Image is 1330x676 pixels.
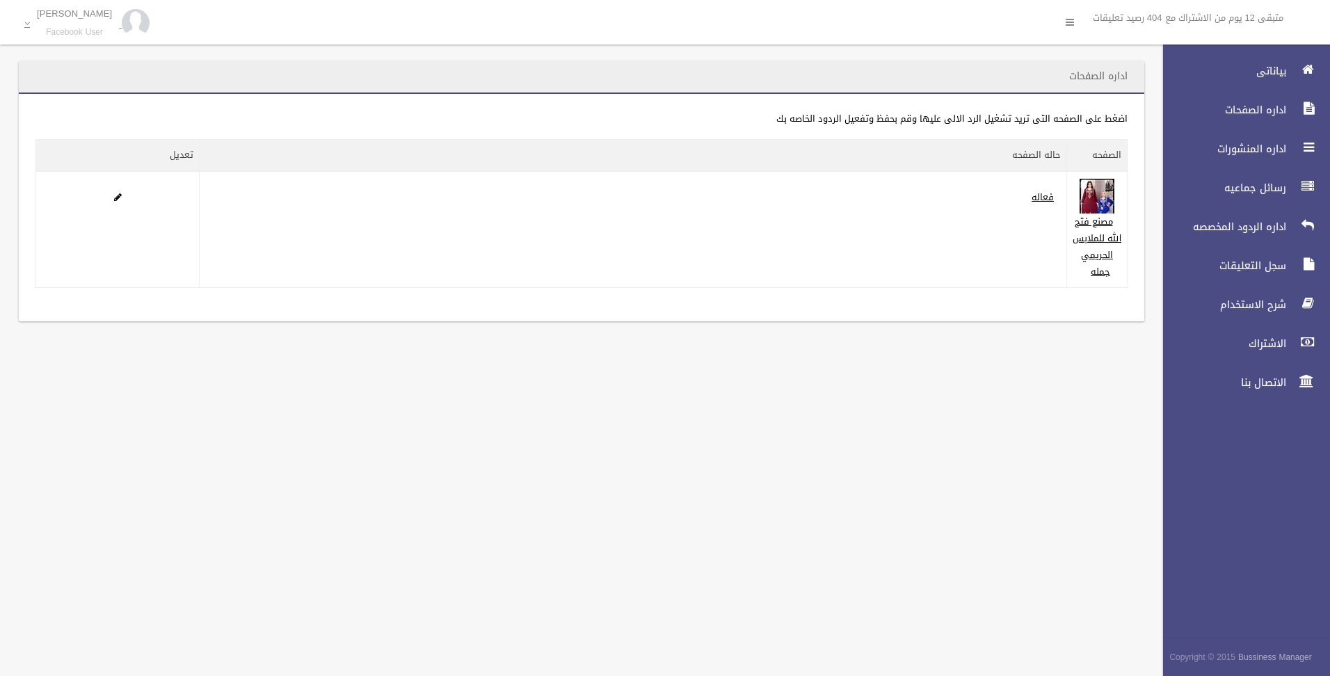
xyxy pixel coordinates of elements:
th: الصفحه [1067,140,1128,172]
a: اداره المنشورات [1151,134,1330,164]
span: اداره المنشورات [1151,142,1290,156]
a: مصنع فتح الله للملابس الحريمي جمله [1073,213,1121,280]
span: اداره الردود المخصصه [1151,220,1290,234]
a: الاشتراك [1151,328,1330,359]
small: Facebook User [37,27,112,38]
span: شرح الاستخدام [1151,298,1290,312]
span: سجل التعليقات [1151,259,1290,273]
a: الاتصال بنا [1151,367,1330,398]
div: اضغط على الصفحه التى تريد تشغيل الرد الالى عليها وقم بحفظ وتفعيل الردود الخاصه بك [35,111,1128,127]
a: اداره الردود المخصصه [1151,211,1330,242]
a: Edit [1080,188,1114,206]
img: 488870830_718465770694148_7441077886648382150_n.jpg [1080,179,1114,214]
a: فعاله [1032,188,1054,206]
span: Copyright © 2015 [1169,650,1235,665]
span: بياناتى [1151,64,1290,78]
th: تعديل [36,140,200,172]
header: اداره الصفحات [1052,63,1144,90]
span: الاشتراك [1151,337,1290,351]
a: بياناتى [1151,56,1330,86]
a: اداره الصفحات [1151,95,1330,125]
span: اداره الصفحات [1151,103,1290,117]
a: Edit [114,188,122,206]
span: رسائل جماعيه [1151,181,1290,195]
a: رسائل جماعيه [1151,172,1330,203]
p: [PERSON_NAME] [37,8,112,19]
img: 84628273_176159830277856_972693363922829312_n.jpg [122,9,150,37]
a: سجل التعليقات [1151,250,1330,281]
a: شرح الاستخدام [1151,289,1330,320]
strong: Bussiness Manager [1238,650,1312,665]
th: حاله الصفحه [200,140,1067,172]
span: الاتصال بنا [1151,376,1290,389]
